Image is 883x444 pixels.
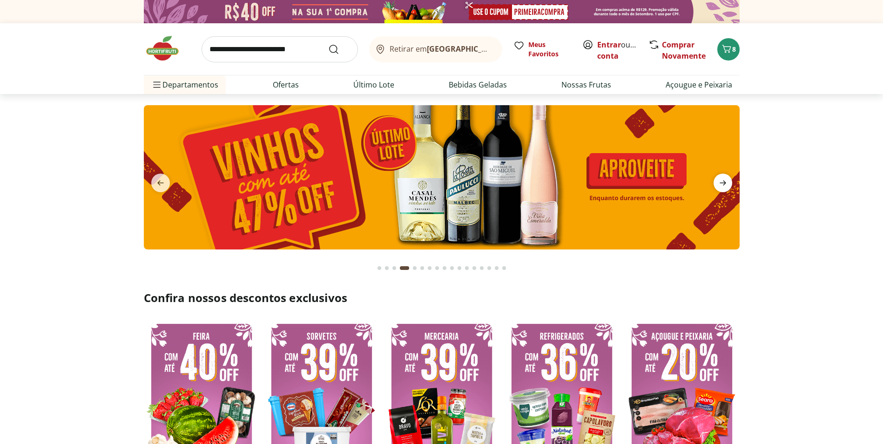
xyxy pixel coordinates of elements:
a: Açougue e Peixaria [666,79,732,90]
a: Bebidas Geladas [449,79,507,90]
b: [GEOGRAPHIC_DATA]/[GEOGRAPHIC_DATA] [427,44,584,54]
button: Go to page 1 from fs-carousel [376,257,383,279]
button: Go to page 17 from fs-carousel [500,257,508,279]
a: Último Lote [353,79,394,90]
button: Go to page 3 from fs-carousel [391,257,398,279]
span: 8 [732,45,736,54]
button: Go to page 6 from fs-carousel [418,257,426,279]
button: Current page from fs-carousel [398,257,411,279]
span: ou [597,39,639,61]
button: previous [144,174,177,192]
span: Meus Favoritos [528,40,571,59]
button: Go to page 12 from fs-carousel [463,257,471,279]
a: Ofertas [273,79,299,90]
h2: Confira nossos descontos exclusivos [144,290,740,305]
button: Go to page 9 from fs-carousel [441,257,448,279]
button: Go to page 16 from fs-carousel [493,257,500,279]
a: Comprar Novamente [662,40,706,61]
img: Hortifruti [144,34,190,62]
a: Meus Favoritos [513,40,571,59]
button: Go to page 2 from fs-carousel [383,257,391,279]
button: Go to page 5 from fs-carousel [411,257,418,279]
button: Go to page 15 from fs-carousel [485,257,493,279]
button: Go to page 13 from fs-carousel [471,257,478,279]
button: Menu [151,74,162,96]
a: Entrar [597,40,621,50]
button: Go to page 14 from fs-carousel [478,257,485,279]
span: Departamentos [151,74,218,96]
button: Carrinho [717,38,740,61]
input: search [202,36,358,62]
button: next [706,174,740,192]
button: Go to page 10 from fs-carousel [448,257,456,279]
button: Submit Search [328,44,351,55]
a: Criar conta [597,40,648,61]
button: Go to page 8 from fs-carousel [433,257,441,279]
span: Retirar em [390,45,492,53]
button: Go to page 7 from fs-carousel [426,257,433,279]
img: vinhos [143,105,739,249]
button: Go to page 11 from fs-carousel [456,257,463,279]
a: Nossas Frutas [561,79,611,90]
button: Retirar em[GEOGRAPHIC_DATA]/[GEOGRAPHIC_DATA] [369,36,502,62]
